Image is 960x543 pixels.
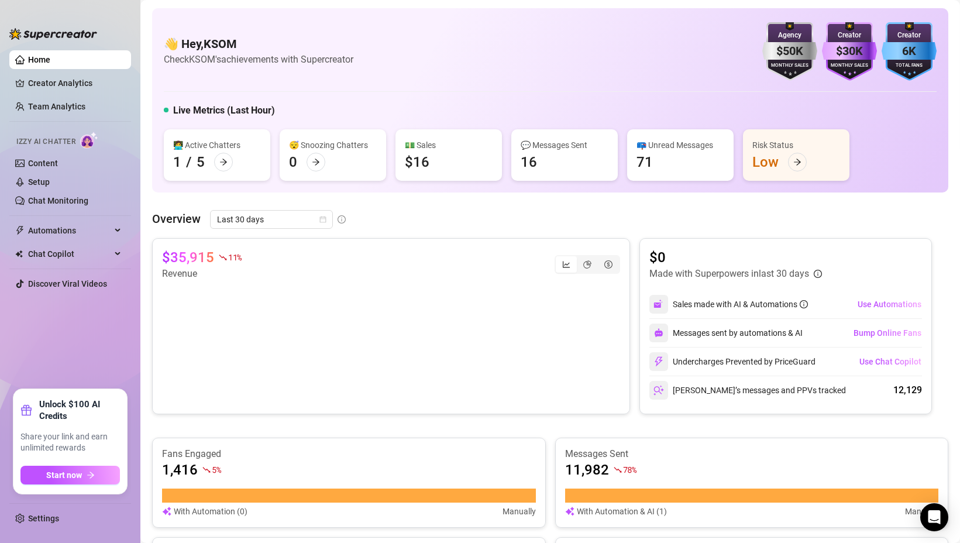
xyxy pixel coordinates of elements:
a: Team Analytics [28,102,85,111]
span: 5 % [212,464,221,475]
div: Messages sent by automations & AI [649,324,803,342]
div: [PERSON_NAME]’s messages and PPVs tracked [649,381,846,400]
a: Setup [28,177,50,187]
span: gift [20,404,32,416]
span: fall [219,253,227,262]
a: Creator Analytics [28,74,122,92]
span: Use Automations [858,300,921,309]
article: Overview [152,210,201,228]
button: Start nowarrow-right [20,466,120,484]
span: info-circle [800,300,808,308]
span: fall [202,466,211,474]
div: Total Fans [882,62,937,70]
div: 0 [289,153,297,171]
div: 😴 Snoozing Chatters [289,139,377,152]
article: Fans Engaged [162,448,536,460]
article: Revenue [162,267,242,281]
div: Sales made with AI & Automations [673,298,808,311]
div: $50K [762,42,817,60]
div: Creator [882,30,937,41]
span: arrow-right [219,158,228,166]
div: Creator [822,30,877,41]
a: Discover Viral Videos [28,279,107,288]
img: svg%3e [565,505,574,518]
img: blue-badge-DgoSNQY1.svg [882,22,937,81]
span: Use Chat Copilot [859,357,921,366]
span: Bump Online Fans [854,328,921,338]
span: arrow-right [87,471,95,479]
div: Undercharges Prevented by PriceGuard [649,352,816,371]
article: Check KSOM's achievements with Supercreator [164,52,353,67]
a: Chat Monitoring [28,196,88,205]
div: 💬 Messages Sent [521,139,608,152]
div: 16 [521,153,537,171]
span: 11 % [228,252,242,263]
div: Monthly Sales [822,62,877,70]
div: Agency [762,30,817,41]
h5: Live Metrics (Last Hour) [173,104,275,118]
div: Risk Status [752,139,840,152]
article: 1,416 [162,460,198,479]
img: purple-badge-B9DA21FR.svg [822,22,877,81]
div: $16 [405,153,429,171]
img: svg%3e [653,356,664,367]
article: Manually [905,505,938,518]
span: info-circle [814,270,822,278]
span: Last 30 days [217,211,326,228]
article: $0 [649,248,822,267]
div: 👩‍💻 Active Chatters [173,139,261,152]
div: 📪 Unread Messages [636,139,724,152]
img: logo-BBDzfeDw.svg [9,28,97,40]
div: 5 [197,153,205,171]
div: 💵 Sales [405,139,493,152]
img: svg%3e [162,505,171,518]
article: $35,915 [162,248,214,267]
span: thunderbolt [15,226,25,235]
article: With Automation & AI (1) [577,505,667,518]
span: 78 % [623,464,636,475]
img: silver-badge-roxG0hHS.svg [762,22,817,81]
button: Bump Online Fans [853,324,922,342]
div: segmented control [555,255,620,274]
div: Open Intercom Messenger [920,503,948,531]
div: 71 [636,153,653,171]
strong: Unlock $100 AI Credits [39,398,120,422]
span: Izzy AI Chatter [16,136,75,147]
a: Home [28,55,50,64]
span: arrow-right [312,158,320,166]
img: AI Chatter [80,132,98,149]
img: svg%3e [653,385,664,396]
span: arrow-right [793,158,801,166]
a: Content [28,159,58,168]
h4: 👋 Hey, KSOM [164,36,353,52]
img: svg%3e [653,299,664,310]
article: With Automation (0) [174,505,247,518]
a: Settings [28,514,59,523]
span: Share your link and earn unlimited rewards [20,431,120,454]
article: Messages Sent [565,448,939,460]
article: Manually [503,505,536,518]
span: calendar [319,216,326,223]
span: pie-chart [583,260,591,269]
button: Use Automations [857,295,922,314]
span: Chat Copilot [28,245,111,263]
span: line-chart [562,260,570,269]
span: dollar-circle [604,260,613,269]
span: Automations [28,221,111,240]
div: 6K [882,42,937,60]
div: $30K [822,42,877,60]
article: 11,982 [565,460,609,479]
div: 1 [173,153,181,171]
button: Use Chat Copilot [859,352,922,371]
img: svg%3e [654,328,663,338]
img: Chat Copilot [15,250,23,258]
span: fall [614,466,622,474]
span: Start now [46,470,82,480]
span: info-circle [338,215,346,224]
div: Monthly Sales [762,62,817,70]
article: Made with Superpowers in last 30 days [649,267,809,281]
div: 12,129 [893,383,922,397]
